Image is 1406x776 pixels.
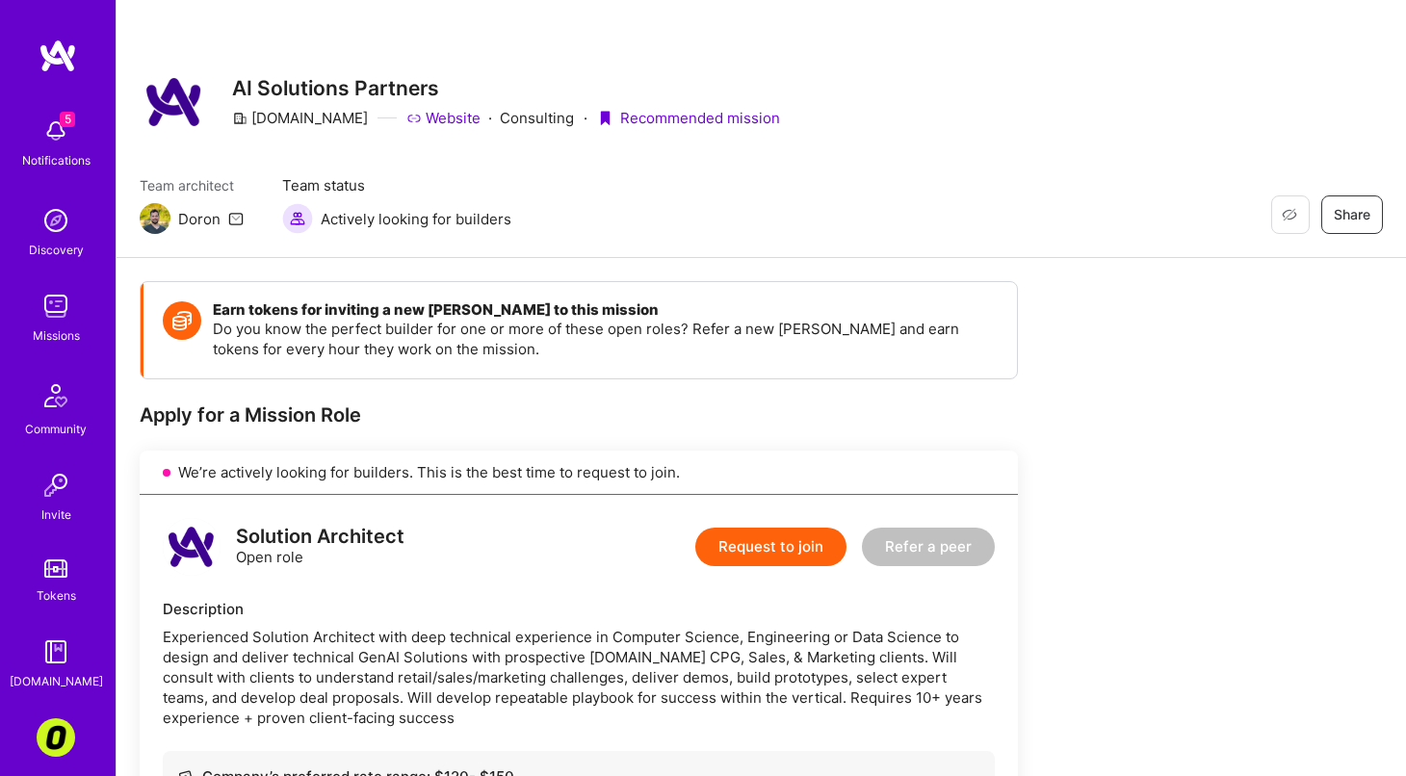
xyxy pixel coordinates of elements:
[178,209,221,229] div: Doron
[32,718,80,757] a: Corner3: Building an AI User Researcher
[163,627,995,728] div: Experienced Solution Architect with deep technical experience in Computer Science, Engineering or...
[1321,195,1383,234] button: Share
[163,301,201,340] img: Token icon
[232,111,247,126] i: icon CompanyGray
[406,108,574,128] div: Consulting
[10,671,103,691] div: [DOMAIN_NAME]
[597,111,612,126] i: icon PurpleRibbon
[37,287,75,325] img: teamwork
[33,373,79,419] img: Community
[232,76,780,100] h3: AI Solutions Partners
[282,203,313,234] img: Actively looking for builders
[140,402,1018,427] div: Apply for a Mission Role
[695,528,846,566] button: Request to join
[163,518,221,576] img: logo
[22,150,91,170] div: Notifications
[41,504,71,525] div: Invite
[236,527,404,567] div: Open role
[282,175,511,195] span: Team status
[37,201,75,240] img: discovery
[140,203,170,234] img: Team Architect
[232,108,368,128] div: [DOMAIN_NAME]
[37,112,75,150] img: bell
[862,528,995,566] button: Refer a peer
[1282,207,1297,222] i: icon EyeClosed
[44,559,67,578] img: tokens
[33,325,80,346] div: Missions
[236,527,404,547] div: Solution Architect
[37,585,76,606] div: Tokens
[163,599,995,619] div: Description
[1334,205,1370,224] span: Share
[321,209,511,229] span: Actively looking for builders
[213,319,998,359] p: Do you know the perfect builder for one or more of these open roles? Refer a new [PERSON_NAME] an...
[597,108,780,128] div: Recommended mission
[488,108,492,128] div: ·
[584,108,587,128] div: ·
[60,112,75,127] span: 5
[37,466,75,504] img: Invite
[37,633,75,671] img: guide book
[140,451,1018,495] div: We’re actively looking for builders. This is the best time to request to join.
[228,211,244,226] i: icon Mail
[140,175,244,195] span: Team architect
[25,419,87,439] div: Community
[406,108,481,128] a: Website
[39,39,77,73] img: logo
[37,718,75,757] img: Corner3: Building an AI User Researcher
[29,240,84,260] div: Discovery
[213,301,998,319] h4: Earn tokens for inviting a new [PERSON_NAME] to this mission
[140,67,209,137] img: Company Logo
